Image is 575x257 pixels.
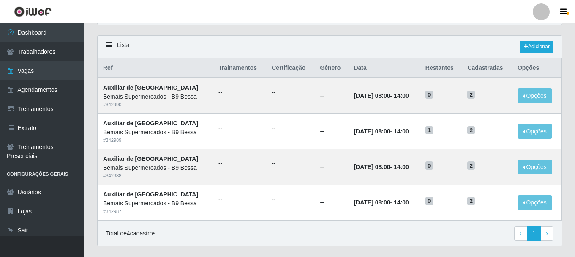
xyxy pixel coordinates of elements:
[354,199,409,206] strong: -
[425,126,433,135] span: 1
[218,159,262,168] ul: --
[218,124,262,133] ul: --
[394,199,409,206] time: 14:00
[103,155,198,162] strong: Auxiliar de [GEOGRAPHIC_DATA]
[103,137,208,144] div: # 342989
[394,163,409,170] time: 14:00
[103,84,198,91] strong: Auxiliar de [GEOGRAPHIC_DATA]
[218,88,262,97] ul: --
[394,92,409,99] time: 14:00
[514,226,553,241] nav: pagination
[354,92,409,99] strong: -
[354,199,390,206] time: [DATE] 08:00
[272,124,310,133] ul: --
[425,197,433,205] span: 0
[213,58,267,78] th: Trainamentos
[354,128,390,135] time: [DATE] 08:00
[467,91,475,99] span: 2
[103,172,208,180] div: # 342988
[103,191,198,198] strong: Auxiliar de [GEOGRAPHIC_DATA]
[467,197,475,205] span: 2
[315,149,349,185] td: --
[520,230,522,237] span: ‹
[103,199,208,208] div: Bemais Supermercados - B9 Bessa
[98,36,562,58] div: Lista
[349,58,420,78] th: Data
[467,161,475,170] span: 2
[354,92,390,99] time: [DATE] 08:00
[518,160,552,174] button: Opções
[103,163,208,172] div: Bemais Supermercados - B9 Bessa
[103,128,208,137] div: Bemais Supermercados - B9 Bessa
[425,91,433,99] span: 0
[315,114,349,149] td: --
[546,230,548,237] span: ›
[103,92,208,101] div: Bemais Supermercados - B9 Bessa
[540,226,553,241] a: Next
[354,163,409,170] strong: -
[315,185,349,220] td: --
[272,195,310,204] ul: --
[354,163,390,170] time: [DATE] 08:00
[272,88,310,97] ul: --
[425,161,433,170] span: 0
[103,120,198,127] strong: Auxiliar de [GEOGRAPHIC_DATA]
[98,58,214,78] th: Ref
[315,78,349,113] td: --
[267,58,315,78] th: Certificação
[106,229,157,238] p: Total de 4 cadastros.
[520,41,553,53] a: Adicionar
[103,208,208,215] div: # 342987
[218,195,262,204] ul: --
[272,159,310,168] ul: --
[512,58,562,78] th: Opções
[14,6,52,17] img: CoreUI Logo
[518,88,552,103] button: Opções
[420,58,463,78] th: Restantes
[518,124,552,139] button: Opções
[354,128,409,135] strong: -
[527,226,541,241] a: 1
[394,128,409,135] time: 14:00
[103,101,208,108] div: # 342990
[462,58,512,78] th: Cadastradas
[514,226,527,241] a: Previous
[315,58,349,78] th: Gênero
[518,195,552,210] button: Opções
[467,126,475,135] span: 2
